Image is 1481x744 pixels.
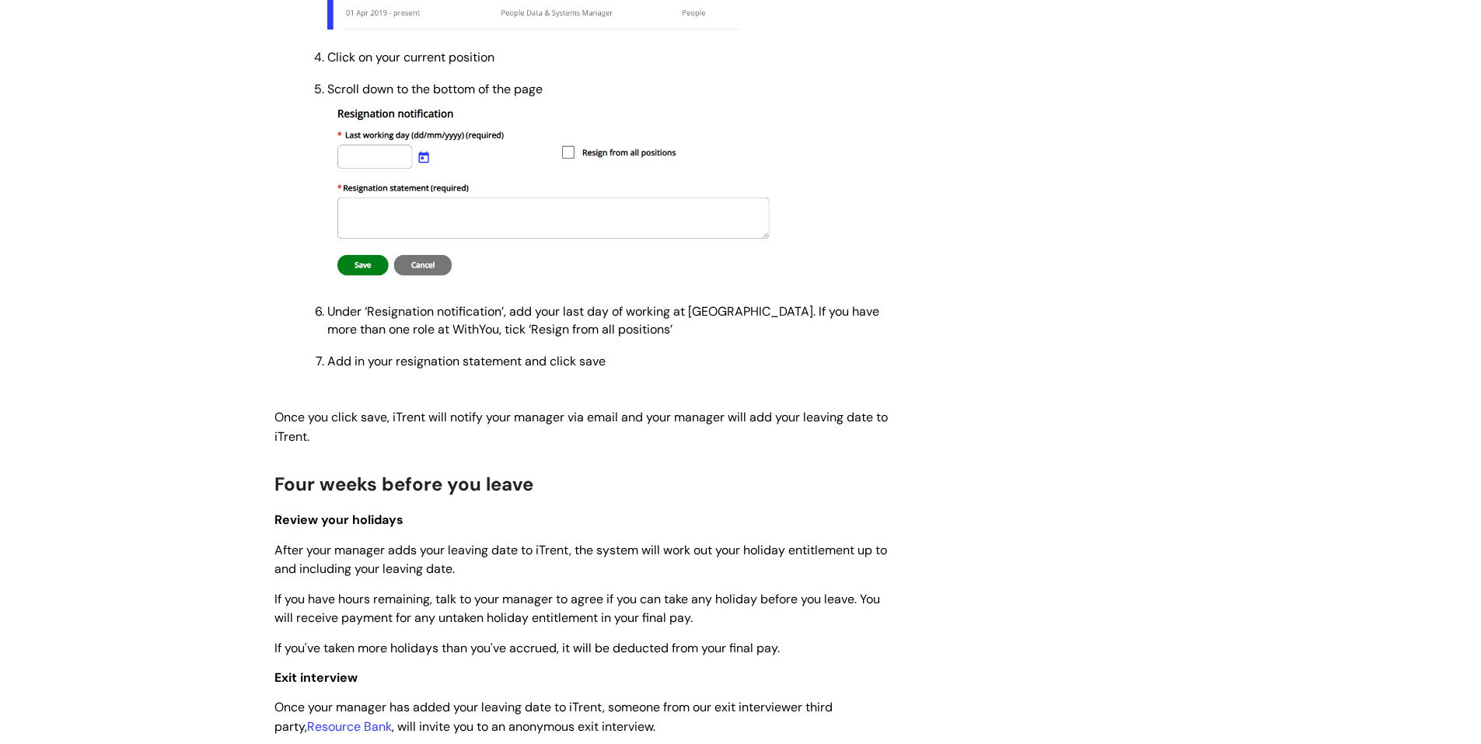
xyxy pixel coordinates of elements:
span: If you've taken more holidays than you've accrued, it will be deducted from your final pay. [274,640,780,656]
span: After your manager adds your leaving date to iTrent, the system will work out your holiday entitl... [274,542,887,578]
span: If you have hours remaining, talk to your manager to agree if you can take any holiday before you... [274,591,880,627]
img: 0kLF_DhqXfDpZ2NiNvjPc6EEPY7901O8Pg.png [327,98,775,284]
span: Under ‘Resignation notification’, add your last day of working at [GEOGRAPHIC_DATA]. If you have ... [327,303,879,337]
span: Once your manager has added your leaving date to iTrent, someone from our exit interviewer third ... [274,699,833,735]
span: Four weeks before you leave [274,472,533,496]
span: Review your holidays [274,512,403,528]
span: Exit interview [274,669,358,686]
a: Resource Bank [307,718,392,735]
span: Add in your resignation statement and click save [327,353,606,369]
span: Once you click save, iTrent will notify your manager via email and your manager will add your lea... [274,409,888,445]
span: Scroll down to the bottom of the page [327,81,543,97]
span: Click on your current position [327,49,494,65]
